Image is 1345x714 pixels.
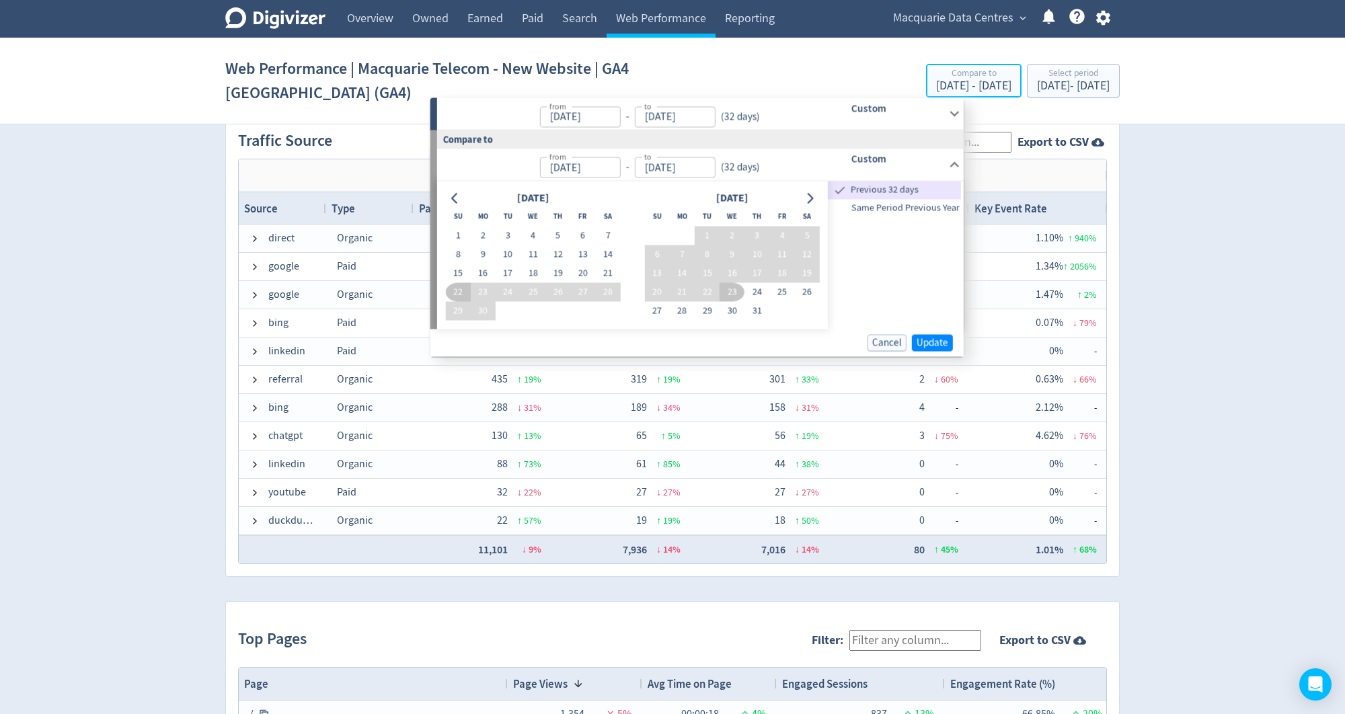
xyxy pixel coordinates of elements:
span: direct [268,225,295,251]
span: Page [244,676,268,691]
div: [DATE] [712,190,752,208]
span: ↓ [934,430,939,442]
button: 25 [769,282,794,301]
span: Source [244,201,278,216]
button: 5 [545,226,570,245]
div: Previous 32 days [828,181,961,199]
span: - [1063,395,1097,421]
span: - [925,479,958,506]
span: Paid [337,316,356,329]
button: 24 [744,282,769,301]
button: 6 [570,226,595,245]
span: 75 % [941,430,958,442]
span: ↓ [934,373,939,385]
span: 0.63% [1036,372,1063,386]
span: 13 % [524,430,541,442]
button: 20 [570,264,595,282]
span: 301 [769,372,785,386]
span: 18 [775,514,785,527]
span: 80 [914,543,925,557]
button: 5 [794,226,819,245]
button: 2 [471,226,496,245]
span: linkedin [268,451,305,477]
span: 61 [636,457,647,471]
th: Monday [670,207,695,226]
span: Paid [337,344,356,358]
span: 60 % [941,373,958,385]
button: 28 [595,282,620,301]
button: 9 [720,245,744,264]
span: ↑ [517,458,522,470]
div: [DATE] - [DATE] [1037,80,1110,92]
button: 30 [471,301,496,320]
button: 15 [695,264,720,282]
span: 19 % [802,430,819,442]
span: - [1063,338,1097,364]
button: 31 [744,301,769,320]
span: 0 [919,457,925,471]
button: 26 [545,282,570,301]
button: 30 [720,301,744,320]
span: 7,936 [623,543,647,557]
label: to [644,100,651,112]
span: 14 % [802,543,819,556]
span: 85 % [663,458,681,470]
h1: Web Performance | Macquarie Telecom - New Website | GA4 [GEOGRAPHIC_DATA] (GA4) [225,47,763,114]
span: ↑ [1073,543,1077,556]
span: google [268,253,299,280]
span: bing [268,310,289,336]
span: 32 [497,485,508,499]
th: Friday [769,207,794,226]
span: Organic [337,231,373,245]
span: ↑ [795,373,800,385]
span: Key Event Rate [974,201,1047,216]
button: 11 [769,245,794,264]
span: 130 [492,429,508,442]
span: Previous 32 days [848,183,961,198]
button: Macquarie Data Centres [888,7,1030,29]
h2: Top Pages [238,628,313,651]
label: from [549,100,566,112]
nav: presets [828,181,961,216]
span: 22 % [524,486,541,498]
button: 25 [521,282,545,301]
span: 2056 % [1070,260,1097,272]
span: 0% [1049,485,1063,499]
span: 158 [769,401,785,414]
strong: Export to CSV [1017,134,1089,151]
span: 435 [492,372,508,386]
span: 0.07% [1036,316,1063,329]
label: from [549,151,566,163]
span: linkedin [268,338,305,364]
span: 4 [919,401,925,414]
span: 27 % [663,486,681,498]
span: Macquarie Data Centres [893,7,1013,29]
span: 27 [775,485,785,499]
div: ( 32 days ) [715,160,759,175]
span: 66 % [1079,373,1097,385]
span: Organic [337,514,373,527]
span: 27 [636,485,647,499]
span: - [925,395,958,421]
button: 14 [670,264,695,282]
button: 16 [720,264,744,282]
span: Paid [337,485,356,499]
span: Page Views [419,201,473,216]
th: Saturday [595,207,620,226]
button: 19 [545,264,570,282]
button: 11 [521,245,545,264]
span: ↑ [795,514,800,526]
span: ↑ [795,458,800,470]
span: 11,101 [478,543,508,557]
span: ↓ [795,543,800,556]
button: 23 [471,282,496,301]
div: Select period [1037,69,1110,80]
button: Cancel [868,334,907,351]
span: 57 % [524,514,541,526]
button: Update [912,334,953,351]
span: ↑ [795,430,800,442]
span: 56 [775,429,785,442]
span: 0 [919,485,925,499]
th: Wednesday [521,207,545,226]
span: 319 [631,372,647,386]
